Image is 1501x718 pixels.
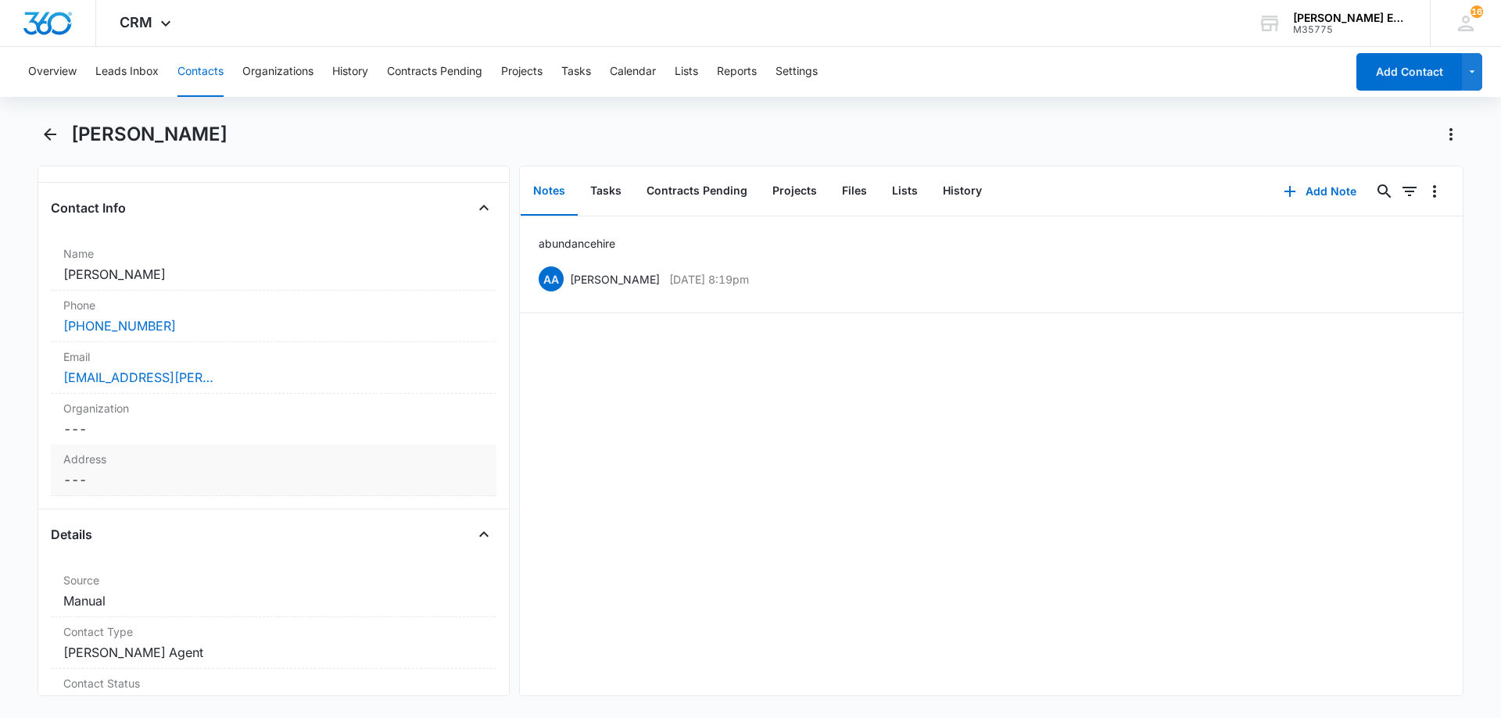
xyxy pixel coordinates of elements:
span: AA [539,266,564,291]
label: Email [63,348,484,365]
button: Projects [760,167,829,216]
button: Add Contact [1356,53,1462,91]
button: Organizations [242,47,313,97]
div: Organization--- [51,394,496,445]
button: Contracts Pending [634,167,760,216]
p: [DATE] 8:19pm [669,271,749,288]
button: History [332,47,368,97]
button: Overflow Menu [1422,179,1447,204]
button: Notes [521,167,578,216]
div: Contact Type[PERSON_NAME] Agent [51,617,496,669]
button: Back [38,122,62,147]
button: Close [471,522,496,547]
dd: Closed Won, [GEOGRAPHIC_DATA]-08 [63,695,484,713]
button: Leads Inbox [95,47,159,97]
dd: Manual [63,591,484,610]
p: abundance hire [539,235,615,252]
dd: --- [63,470,484,489]
div: Email[EMAIL_ADDRESS][PERSON_NAME][DOMAIN_NAME] [51,342,496,394]
button: Search... [1372,179,1397,204]
h4: Contact Info [51,198,126,217]
button: History [930,167,994,216]
label: Contact Type [63,623,484,640]
button: Lists [879,167,930,216]
label: Contact Status [63,675,484,691]
span: CRM [120,14,152,30]
label: Organization [63,400,484,416]
h4: Details [51,525,92,544]
div: Name[PERSON_NAME] [51,239,496,291]
div: account name [1293,12,1407,24]
a: [EMAIL_ADDRESS][PERSON_NAME][DOMAIN_NAME] [63,368,220,387]
button: Calendar [610,47,656,97]
p: [PERSON_NAME] [570,271,660,288]
button: Files [829,167,879,216]
label: Name [63,245,484,262]
div: Address--- [51,445,496,496]
dd: [PERSON_NAME] [63,265,484,284]
button: Projects [501,47,543,97]
button: Contracts Pending [387,47,482,97]
div: notifications count [1471,5,1483,18]
button: Lists [675,47,698,97]
dd: --- [63,420,484,438]
button: Contacts [177,47,224,97]
dd: [PERSON_NAME] Agent [63,643,484,662]
div: Phone[PHONE_NUMBER] [51,291,496,342]
label: Source [63,572,484,588]
label: Phone [63,297,484,313]
button: Tasks [578,167,634,216]
button: Add Note [1268,173,1372,210]
button: Filters [1397,179,1422,204]
div: SourceManual [51,566,496,617]
label: Address [63,451,484,467]
button: Tasks [561,47,591,97]
button: Overview [28,47,77,97]
div: account id [1293,24,1407,35]
button: Reports [717,47,757,97]
button: Close [471,195,496,220]
span: 16 [1471,5,1483,18]
h1: [PERSON_NAME] [71,123,227,146]
button: Actions [1438,122,1463,147]
a: [PHONE_NUMBER] [63,316,176,335]
button: Settings [776,47,818,97]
